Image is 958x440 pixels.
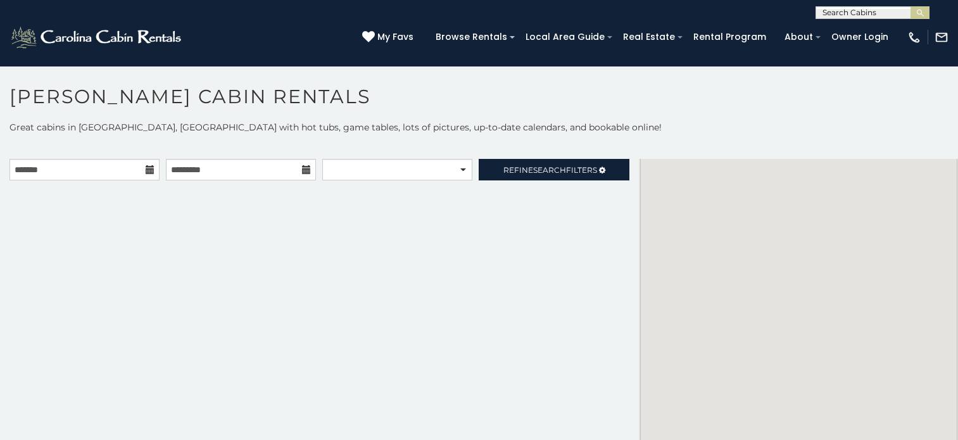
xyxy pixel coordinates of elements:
[778,27,819,47] a: About
[377,30,413,44] span: My Favs
[617,27,681,47] a: Real Estate
[935,30,949,44] img: mail-regular-white.png
[825,27,895,47] a: Owner Login
[519,27,611,47] a: Local Area Guide
[9,25,185,50] img: White-1-2.png
[907,30,921,44] img: phone-regular-white.png
[362,30,417,44] a: My Favs
[429,27,514,47] a: Browse Rentals
[687,27,772,47] a: Rental Program
[503,165,597,175] span: Refine Filters
[479,159,629,180] a: RefineSearchFilters
[533,165,566,175] span: Search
